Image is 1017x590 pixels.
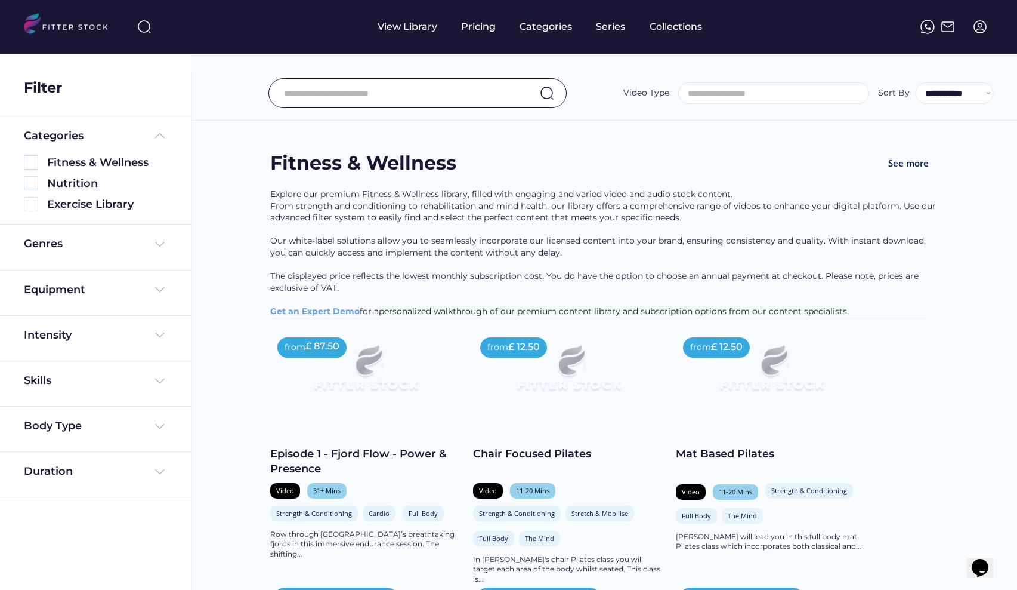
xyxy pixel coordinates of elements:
[47,155,167,170] div: Fitness & Wellness
[878,87,910,99] div: Sort By
[153,374,167,388] img: Frame%20%284%29.svg
[676,532,867,552] div: [PERSON_NAME] will lead you in this full body mat Pilates class which incorporates both classical...
[24,13,118,38] img: LOGO.svg
[540,86,554,100] img: search-normal.svg
[479,534,508,543] div: Full Body
[24,282,85,297] div: Equipment
[525,534,554,543] div: The Mind
[520,6,535,18] div: fvck
[270,530,461,560] div: Row through [GEOGRAPHIC_DATA]’s breathtaking fjords in this immersive endurance session. The shif...
[153,282,167,297] img: Frame%20%284%29.svg
[378,20,437,33] div: View Library
[313,486,341,495] div: 31+ Mins
[682,487,700,496] div: Video
[682,511,711,520] div: Full Body
[24,373,54,388] div: Skills
[941,20,955,34] img: Frame%2051.svg
[695,330,848,416] img: Frame%2079%20%281%29.svg
[711,340,743,354] div: £ 12.50
[270,189,938,318] div: Explore our premium Fitness & Wellness library, filled with engaging and varied video and audio s...
[153,419,167,434] img: Frame%20%284%29.svg
[153,328,167,342] img: Frame%20%284%29.svg
[516,486,549,495] div: 11-20 Mins
[676,447,867,462] div: Mat Based Pilates
[24,176,38,190] img: Rectangle%205126.svg
[920,20,935,34] img: meteor-icons_whatsapp%20%281%29.svg
[479,509,555,518] div: Strength & Conditioning
[24,78,62,98] div: Filter
[24,464,73,479] div: Duration
[305,340,339,353] div: £ 87.50
[650,20,702,33] div: Collections
[24,197,38,211] img: Rectangle%205126.svg
[623,87,669,99] div: Video Type
[520,20,572,33] div: Categories
[270,150,456,177] div: Fitness & Wellness
[479,486,497,495] div: Video
[461,20,496,33] div: Pricing
[967,542,1005,578] iframe: chat widget
[728,511,757,520] div: The Mind
[571,509,628,518] div: Stretch & Mobilise
[24,419,82,434] div: Body Type
[771,486,847,495] div: Strength & Conditioning
[276,509,352,518] div: Strength & Conditioning
[369,509,390,518] div: Cardio
[24,236,63,251] div: Genres
[690,342,711,354] div: from
[270,306,360,316] a: Get an Expert Demo
[973,20,987,34] img: profile-circle.svg
[473,447,664,462] div: Chair Focused Pilates
[24,328,72,343] div: Intensity
[153,465,167,479] img: Frame%20%284%29.svg
[24,128,84,143] div: Categories
[153,237,167,251] img: Frame%20%284%29.svg
[24,155,38,170] img: Rectangle%205126.svg
[47,197,167,212] div: Exercise Library
[270,271,921,293] span: The displayed price reflects the lowest monthly subscription cost. You do have the option to choo...
[596,20,626,33] div: Series
[289,330,442,416] img: Frame%2079%20%281%29.svg
[137,20,152,34] img: search-normal%203.svg
[492,330,645,416] img: Frame%2079%20%281%29.svg
[508,340,540,354] div: £ 12.50
[473,555,664,585] div: In [PERSON_NAME]'s chair Pilates class you will target each area of the body whilst seated. This ...
[879,150,938,177] button: See more
[270,447,461,477] div: Episode 1 - Fjord Flow - Power & Presence
[153,128,167,143] img: Frame%20%285%29.svg
[719,487,752,496] div: 11-20 Mins
[409,509,438,518] div: Full Body
[487,342,508,354] div: from
[285,342,305,354] div: from
[276,486,294,495] div: Video
[379,306,849,316] span: personalized walkthrough of our premium content library and subscription options from our content...
[47,176,167,191] div: Nutrition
